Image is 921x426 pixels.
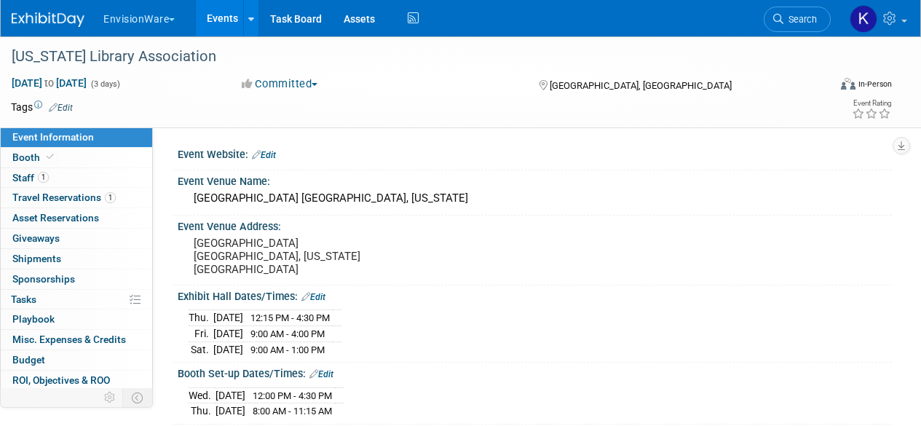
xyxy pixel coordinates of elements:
div: Exhibit Hall Dates/Times: [178,285,892,304]
td: Sat. [189,342,213,357]
span: to [42,77,56,89]
pre: [GEOGRAPHIC_DATA] [GEOGRAPHIC_DATA], [US_STATE] [GEOGRAPHIC_DATA] [194,237,459,276]
a: Playbook [1,309,152,329]
td: Thu. [189,310,213,326]
img: Kathryn Spier-Miller [850,5,877,33]
a: Tasks [1,290,152,309]
i: Booth reservation complete [47,153,54,161]
td: Personalize Event Tab Strip [98,388,123,407]
span: Misc. Expenses & Credits [12,334,126,345]
span: [GEOGRAPHIC_DATA], [GEOGRAPHIC_DATA] [550,80,732,91]
span: Giveaways [12,232,60,244]
a: Edit [301,292,325,302]
a: ROI, Objectives & ROO [1,371,152,390]
span: Staff [12,172,49,184]
a: Booth [1,148,152,167]
span: Shipments [12,253,61,264]
span: 8:00 AM - 11:15 AM [253,406,332,417]
span: Sponsorships [12,273,75,285]
a: Edit [49,103,73,113]
img: ExhibitDay [12,12,84,27]
div: Event Venue Name: [178,170,892,189]
td: Wed. [189,387,216,403]
td: Fri. [189,326,213,342]
span: Travel Reservations [12,192,116,203]
a: Sponsorships [1,269,152,289]
span: Booth [12,151,57,163]
span: 12:15 PM - 4:30 PM [250,312,330,323]
span: Event Information [12,131,94,143]
td: Tags [11,100,73,114]
a: Search [764,7,831,32]
img: Format-Inperson.png [841,78,855,90]
span: 9:00 AM - 4:00 PM [250,328,325,339]
td: [DATE] [213,310,243,326]
div: Event Venue Address: [178,216,892,234]
a: Edit [309,369,333,379]
a: Edit [252,150,276,160]
span: 12:00 PM - 4:30 PM [253,390,332,401]
span: Budget [12,354,45,366]
div: [GEOGRAPHIC_DATA] [GEOGRAPHIC_DATA], [US_STATE] [189,187,881,210]
span: 9:00 AM - 1:00 PM [250,344,325,355]
a: Staff1 [1,168,152,188]
td: Toggle Event Tabs [123,388,153,407]
div: In-Person [858,79,892,90]
span: [DATE] [DATE] [11,76,87,90]
span: Asset Reservations [12,212,99,224]
td: Thu. [189,403,216,419]
span: Search [783,14,817,25]
button: Committed [237,76,323,92]
span: (3 days) [90,79,120,89]
a: Travel Reservations1 [1,188,152,208]
div: Booth Set-up Dates/Times: [178,363,892,382]
span: 1 [105,192,116,203]
span: Playbook [12,313,55,325]
div: [US_STATE] Library Association [7,44,817,70]
a: Shipments [1,249,152,269]
a: Budget [1,350,152,370]
a: Asset Reservations [1,208,152,228]
span: ROI, Objectives & ROO [12,374,110,386]
span: 1 [38,172,49,183]
td: [DATE] [216,387,245,403]
a: Misc. Expenses & Credits [1,330,152,350]
span: Tasks [11,293,36,305]
a: Giveaways [1,229,152,248]
div: Event Rating [852,100,891,107]
td: [DATE] [213,326,243,342]
td: [DATE] [216,403,245,419]
div: Event Website: [178,143,892,162]
a: Event Information [1,127,152,147]
div: Event Format [763,76,892,98]
td: [DATE] [213,342,243,357]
